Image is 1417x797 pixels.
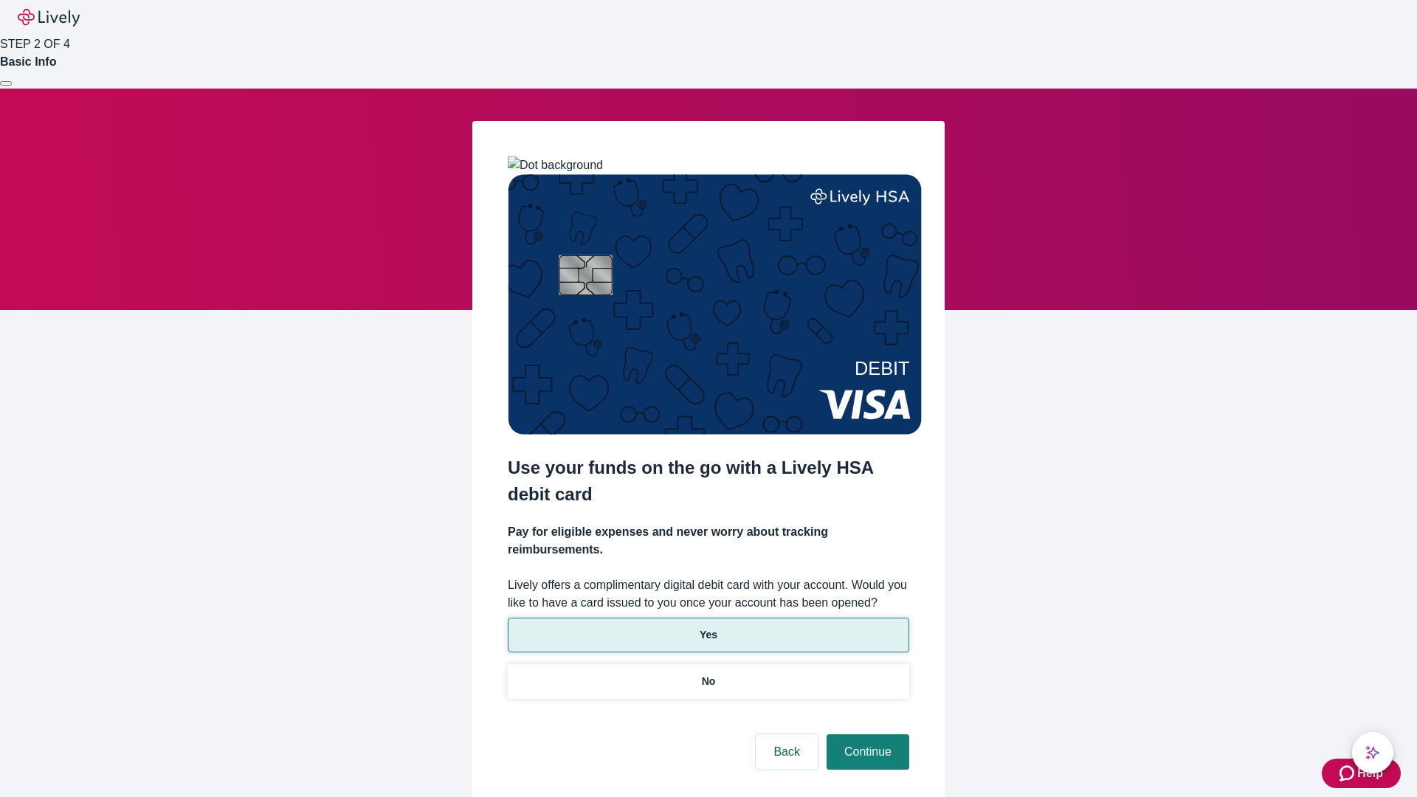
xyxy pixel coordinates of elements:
[827,734,909,770] button: Continue
[700,627,717,643] p: Yes
[18,9,80,27] img: Lively
[1352,732,1393,773] button: chat
[508,664,909,699] button: No
[508,523,909,559] h4: Pay for eligible expenses and never worry about tracking reimbursements.
[508,174,922,435] img: Debit card
[508,576,909,612] label: Lively offers a complimentary digital debit card with your account. Would you like to have a card...
[508,156,603,174] img: Dot background
[702,674,716,689] p: No
[508,455,909,508] h2: Use your funds on the go with a Lively HSA debit card
[1365,745,1380,760] svg: Lively AI Assistant
[1357,765,1383,782] span: Help
[508,618,909,652] button: Yes
[1322,759,1401,788] button: Zendesk support iconHelp
[1340,765,1357,782] svg: Zendesk support icon
[756,734,818,770] button: Back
